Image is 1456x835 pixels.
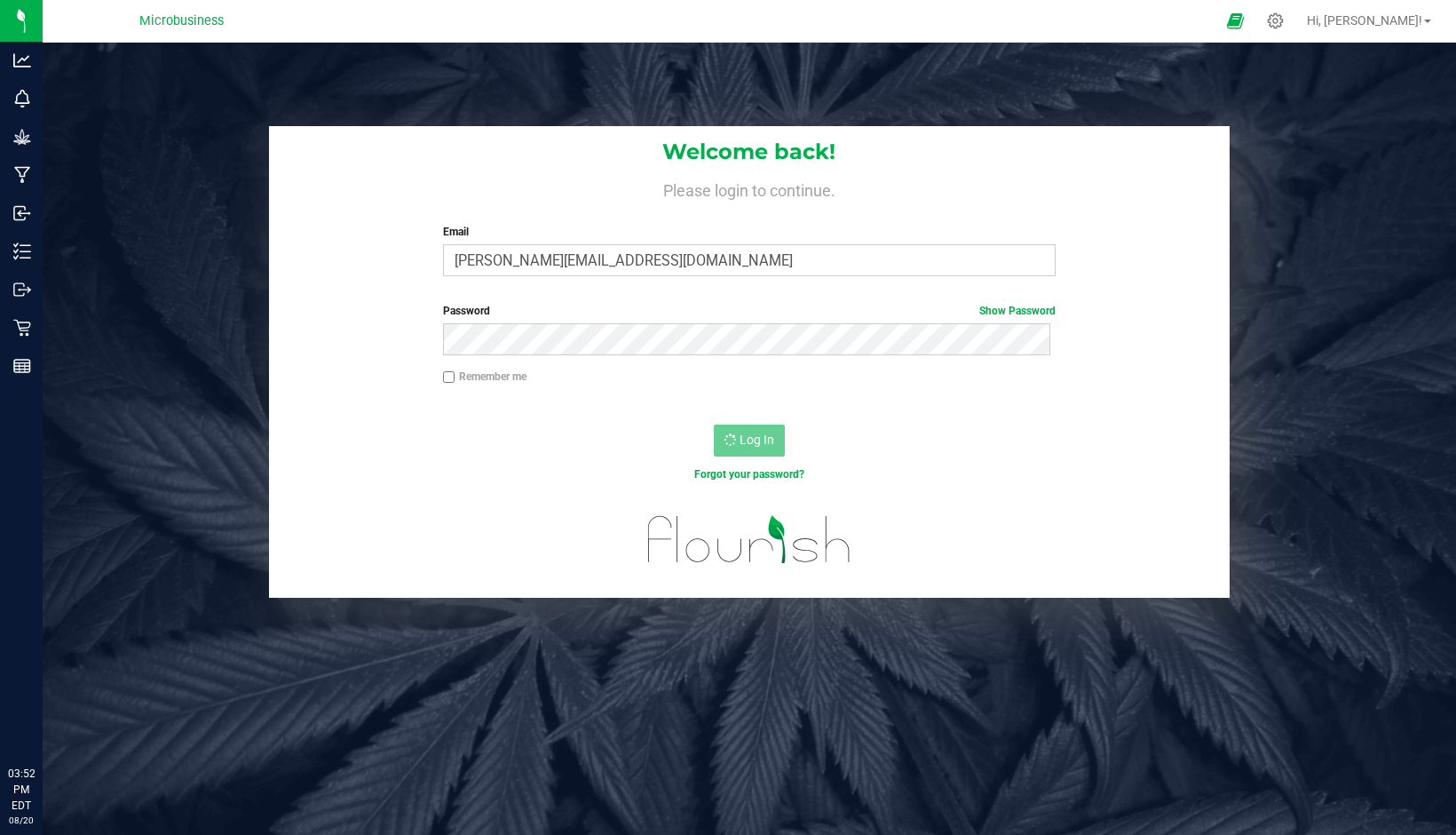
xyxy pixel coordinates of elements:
input: Remember me [443,371,455,384]
inline-svg: Grow [13,128,31,146]
inline-svg: Analytics [13,52,31,69]
p: 03:52 PM EDT [8,766,35,814]
inline-svg: Inventory [13,243,31,260]
span: Hi, [PERSON_NAME]! [1307,13,1422,28]
h4: Please login to continue. [269,178,1229,199]
div: Manage settings [1264,12,1286,29]
inline-svg: Manufacturing [13,166,31,184]
img: flourish_logo.svg [629,501,869,578]
button: Log In [714,425,785,457]
inline-svg: Outbound [13,281,31,298]
span: Open Ecommerce Menu [1215,4,1255,38]
label: Remember me [443,369,526,385]
span: Log In [740,433,774,447]
a: Show Password [979,305,1056,317]
span: Microbusiness [139,13,224,28]
inline-svg: Inbound [13,204,31,222]
span: Password [443,305,490,317]
p: 08/20 [8,814,35,827]
inline-svg: Monitoring [13,90,31,107]
inline-svg: Reports [13,357,31,375]
h1: Welcome back! [269,140,1229,163]
label: Email [443,224,1056,240]
inline-svg: Retail [13,319,31,337]
a: Forgot your password? [694,468,804,481]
